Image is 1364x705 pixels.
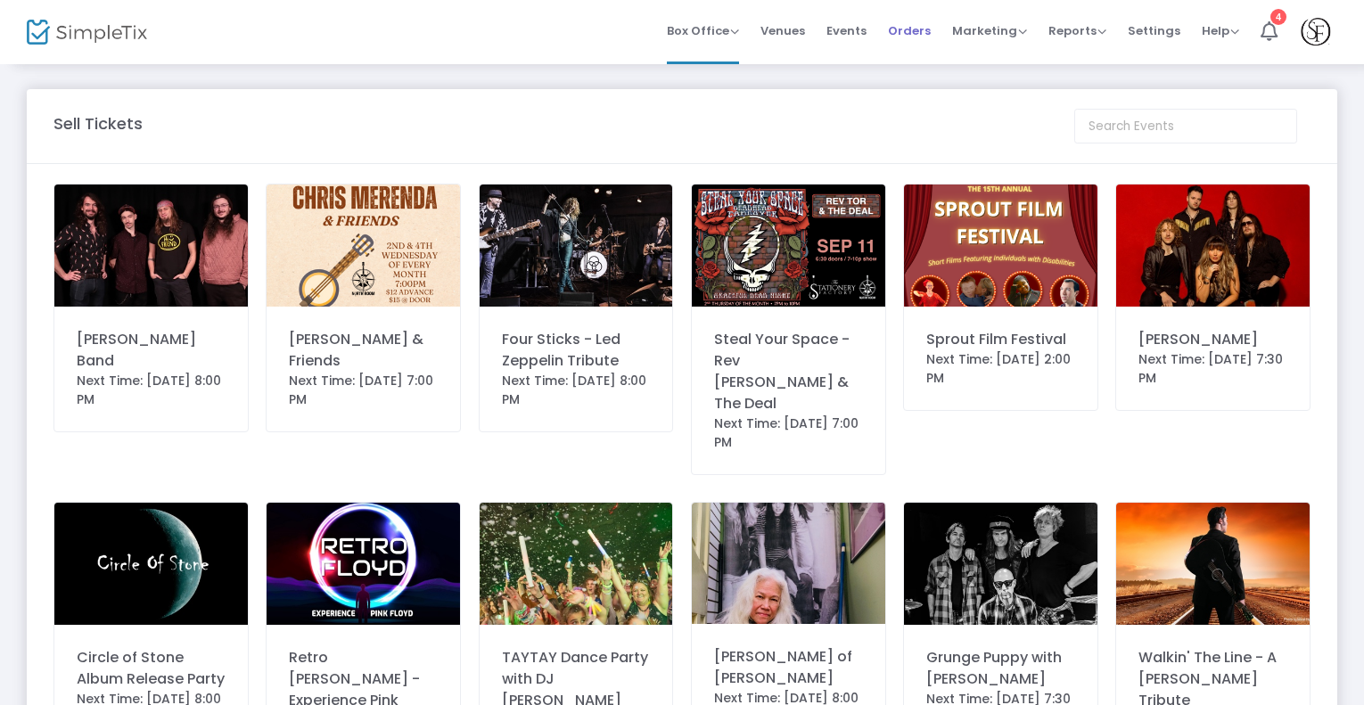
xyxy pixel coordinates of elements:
[54,503,248,625] img: 638846674627747753image.jpeg
[952,22,1027,39] span: Marketing
[888,8,931,53] span: Orders
[1116,184,1310,307] img: 638882990589757183638882969535183813B.5PCMAIN.jpg
[714,646,863,689] div: [PERSON_NAME] of [PERSON_NAME]
[904,184,1097,307] img: 2-1Sprout.png
[502,372,651,409] div: Next Time: [DATE] 8:00 PM
[77,647,226,690] div: Circle of Stone Album Release Party
[1074,109,1297,143] input: Search Events
[1202,22,1239,39] span: Help
[826,8,867,53] span: Events
[267,184,460,307] img: 638754350903981679ChrisFriends.png
[904,503,1097,625] img: IMG8252.jpeg
[1048,22,1106,39] span: Reports
[1116,503,1310,625] img: cashforscott-h.jpg
[714,414,863,452] div: Next Time: [DATE] 7:00 PM
[289,329,438,372] div: [PERSON_NAME] & Friends
[54,184,248,307] img: 638876682324299521KrishnaGuthrieBand.JPEG
[1270,9,1286,25] div: 4
[1138,350,1287,388] div: Next Time: [DATE] 7:30 PM
[926,647,1075,690] div: Grunge Puppy with [PERSON_NAME]
[667,22,739,39] span: Box Office
[289,372,438,409] div: Next Time: [DATE] 7:00 PM
[692,184,885,307] img: TheDeal.Simpletix.png
[267,503,460,625] img: StationPages.jpg
[1128,8,1180,53] span: Settings
[53,111,143,135] m-panel-title: Sell Tickets
[502,329,651,372] div: Four Sticks - Led Zeppelin Tribute
[760,8,805,53] span: Venues
[714,329,863,414] div: Steal Your Space - Rev [PERSON_NAME] & The Deal
[77,329,226,372] div: [PERSON_NAME] Band
[480,503,673,625] img: 638849386380803178Image.jpg
[480,184,673,307] img: 638830066228466043IMG0453.jpeg
[1138,329,1287,350] div: [PERSON_NAME]
[926,350,1075,388] div: Next Time: [DATE] 2:00 PM
[926,329,1075,350] div: Sprout Film Festival
[77,372,226,409] div: Next Time: [DATE] 8:00 PM
[692,503,885,624] img: 638818841392161383Junewpicfannybehind-LindaWolf.jpg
